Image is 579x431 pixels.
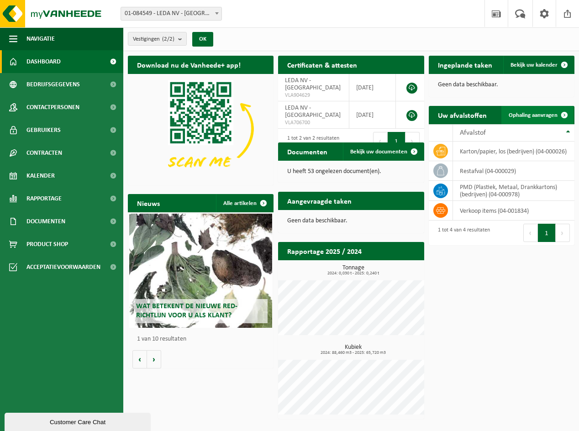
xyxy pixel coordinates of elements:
[133,32,174,46] span: Vestigingen
[453,161,574,181] td: restafval (04-000029)
[26,187,62,210] span: Rapportage
[538,224,556,242] button: 1
[433,223,490,243] div: 1 tot 4 van 4 resultaten
[283,351,424,355] span: 2024: 88,460 m3 - 2025: 65,720 m3
[350,149,407,155] span: Bekijk uw documenten
[147,350,161,368] button: Volgende
[278,56,366,74] h2: Certificaten & attesten
[192,32,213,47] button: OK
[503,56,574,74] a: Bekijk uw kalender
[26,256,100,279] span: Acceptatievoorwaarden
[26,210,65,233] span: Documenten
[388,132,405,150] button: 1
[285,77,341,91] span: LEDA NV - [GEOGRAPHIC_DATA]
[5,411,153,431] iframe: chat widget
[509,112,558,118] span: Ophaling aanvragen
[26,164,55,187] span: Kalender
[556,224,570,242] button: Next
[278,142,337,160] h2: Documenten
[349,101,395,129] td: [DATE]
[373,132,388,150] button: Previous
[129,214,272,328] a: Wat betekent de nieuwe RED-richtlijn voor u als klant?
[460,129,486,137] span: Afvalstof
[283,265,424,276] h3: Tonnage
[285,92,342,99] span: VLA904629
[128,194,169,212] h2: Nieuws
[501,106,574,124] a: Ophaling aanvragen
[453,201,574,221] td: verkoop items (04-001834)
[26,119,61,142] span: Gebruikers
[453,142,574,161] td: karton/papier, los (bedrijven) (04-000026)
[287,168,415,175] p: U heeft 53 ongelezen document(en).
[453,181,574,201] td: PMD (Plastiek, Metaal, Drankkartons) (bedrijven) (04-000978)
[26,73,80,96] span: Bedrijfsgegevens
[128,74,274,184] img: Download de VHEPlus App
[128,32,187,46] button: Vestigingen(2/2)
[121,7,221,20] span: 01-084549 - LEDA NV - TORHOUT
[278,242,371,260] h2: Rapportage 2025 / 2024
[287,218,415,224] p: Geen data beschikbaar.
[429,56,501,74] h2: Ingeplande taken
[349,74,395,101] td: [DATE]
[162,36,174,42] count: (2/2)
[283,131,339,151] div: 1 tot 2 van 2 resultaten
[136,303,237,319] span: Wat betekent de nieuwe RED-richtlijn voor u als klant?
[137,336,269,342] p: 1 van 10 resultaten
[26,233,68,256] span: Product Shop
[356,260,423,278] a: Bekijk rapportage
[438,82,565,88] p: Geen data beschikbaar.
[26,27,55,50] span: Navigatie
[523,224,538,242] button: Previous
[285,105,341,119] span: LEDA NV - [GEOGRAPHIC_DATA]
[121,7,222,21] span: 01-084549 - LEDA NV - TORHOUT
[26,142,62,164] span: Contracten
[128,56,250,74] h2: Download nu de Vanheede+ app!
[216,194,273,212] a: Alle artikelen
[343,142,423,161] a: Bekijk uw documenten
[278,192,361,210] h2: Aangevraagde taken
[405,132,420,150] button: Next
[283,344,424,355] h3: Kubiek
[132,350,147,368] button: Vorige
[26,50,61,73] span: Dashboard
[283,271,424,276] span: 2024: 0,030 t - 2025: 0,240 t
[511,62,558,68] span: Bekijk uw kalender
[26,96,79,119] span: Contactpersonen
[285,119,342,126] span: VLA706700
[429,106,496,124] h2: Uw afvalstoffen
